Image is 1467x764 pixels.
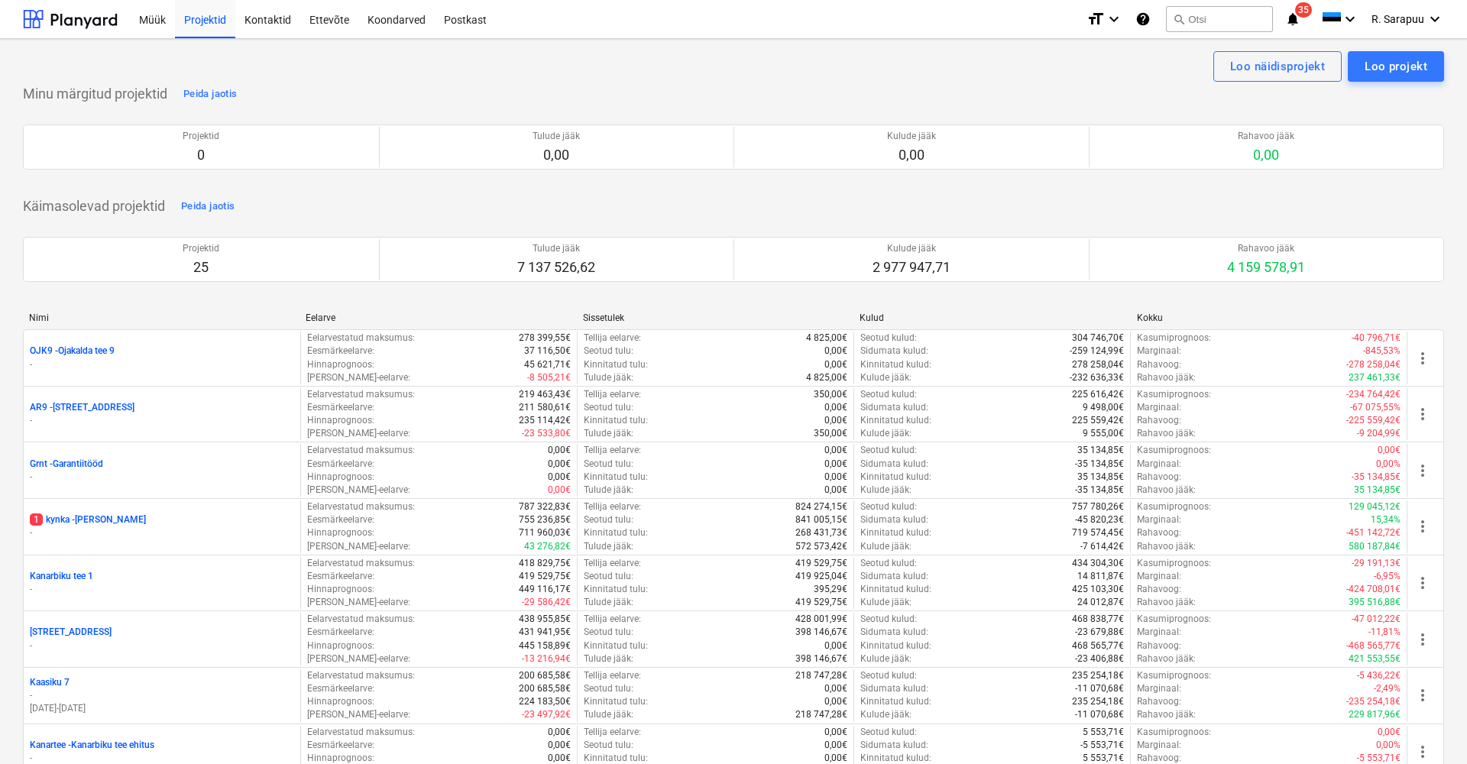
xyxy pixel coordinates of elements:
[1075,458,1124,471] p: -35 134,85€
[548,458,571,471] p: 0,00€
[307,427,410,440] p: [PERSON_NAME]-eelarve :
[1368,626,1401,639] p: -11,81%
[1374,682,1401,695] p: -2,49%
[824,414,847,427] p: 0,00€
[1346,695,1401,708] p: -235 254,18€
[584,626,633,639] p: Seotud tulu :
[30,570,294,596] div: Kanarbiku tee 1-
[1137,526,1181,539] p: Rahavoog :
[307,484,410,497] p: [PERSON_NAME]-eelarve :
[860,513,928,526] p: Sidumata kulud :
[1238,146,1294,164] p: 0,00
[860,557,917,570] p: Seotud kulud :
[307,613,415,626] p: Eelarvestatud maksumus :
[1137,557,1211,570] p: Kasumiprognoos :
[1072,557,1124,570] p: 434 304,30€
[1346,414,1401,427] p: -225 559,42€
[887,130,936,143] p: Kulude jääk
[887,146,936,164] p: 0,00
[1075,652,1124,665] p: -23 406,88€
[183,242,219,255] p: Projektid
[584,652,633,665] p: Tulude jääk :
[1227,242,1305,255] p: Rahavoo jääk
[1077,471,1124,484] p: 35 134,85€
[1137,414,1181,427] p: Rahavoog :
[1357,427,1401,440] p: -9 204,99€
[1137,626,1181,639] p: Marginaal :
[307,345,374,358] p: Eesmärkeelarve :
[1137,596,1196,609] p: Rahavoo jääk :
[30,458,103,471] p: Grnt - Garantiitööd
[1414,461,1432,480] span: more_vert
[1166,6,1273,32] button: Otsi
[584,526,648,539] p: Kinnitatud tulu :
[1346,639,1401,652] p: -468 565,77€
[1072,639,1124,652] p: 468 565,77€
[1137,312,1401,323] div: Kokku
[1137,639,1181,652] p: Rahavoog :
[1072,583,1124,596] p: 425 103,30€
[1371,513,1401,526] p: 15,34%
[522,427,571,440] p: -23 533,80€
[795,526,847,539] p: 268 431,73€
[860,414,931,427] p: Kinnitatud kulud :
[584,596,633,609] p: Tulude jääk :
[1137,682,1181,695] p: Marginaal :
[1227,258,1305,277] p: 4 159 578,91
[583,312,847,323] div: Sissetulek
[860,444,917,457] p: Seotud kulud :
[860,682,928,695] p: Sidumata kulud :
[307,371,410,384] p: [PERSON_NAME]-eelarve :
[584,570,633,583] p: Seotud tulu :
[307,682,374,695] p: Eesmärkeelarve :
[181,198,235,215] div: Peida jaotis
[307,557,415,570] p: Eelarvestatud maksumus :
[1137,513,1181,526] p: Marginaal :
[1072,500,1124,513] p: 757 780,26€
[860,626,928,639] p: Sidumata kulud :
[860,652,912,665] p: Kulude jääk :
[519,639,571,652] p: 445 158,89€
[584,371,633,384] p: Tulude jääk :
[1070,371,1124,384] p: -232 636,33€
[860,526,931,539] p: Kinnitatud kulud :
[519,626,571,639] p: 431 941,95€
[307,526,374,539] p: Hinnaprognoos :
[860,401,928,414] p: Sidumata kulud :
[1137,695,1181,708] p: Rahavoog :
[1137,669,1211,682] p: Kasumiprognoos :
[519,513,571,526] p: 755 236,85€
[183,258,219,277] p: 25
[1173,13,1185,25] span: search
[584,345,633,358] p: Seotud tulu :
[1341,10,1359,28] i: keyboard_arrow_down
[183,86,237,103] div: Peida jaotis
[860,484,912,497] p: Kulude jääk :
[1137,540,1196,553] p: Rahavoo jääk :
[795,570,847,583] p: 419 925,04€
[860,695,931,708] p: Kinnitatud kulud :
[795,540,847,553] p: 572 573,42€
[584,388,641,401] p: Tellija eelarve :
[307,458,374,471] p: Eesmärkeelarve :
[824,345,847,358] p: 0,00€
[860,471,931,484] p: Kinnitatud kulud :
[307,332,415,345] p: Eelarvestatud maksumus :
[584,484,633,497] p: Tulude jääk :
[1230,57,1325,76] div: Loo näidisprojekt
[584,708,633,721] p: Tulude jääk :
[30,689,294,702] p: -
[180,82,241,106] button: Peida jaotis
[519,583,571,596] p: 449 116,17€
[584,414,648,427] p: Kinnitatud tulu :
[307,444,415,457] p: Eelarvestatud maksumus :
[1075,484,1124,497] p: -35 134,85€
[1080,540,1124,553] p: -7 614,42€
[522,708,571,721] p: -23 497,92€
[1365,57,1427,76] div: Loo projekt
[584,427,633,440] p: Tulude jääk :
[795,557,847,570] p: 419 529,75€
[795,613,847,626] p: 428 001,99€
[814,583,847,596] p: 395,29€
[824,458,847,471] p: 0,00€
